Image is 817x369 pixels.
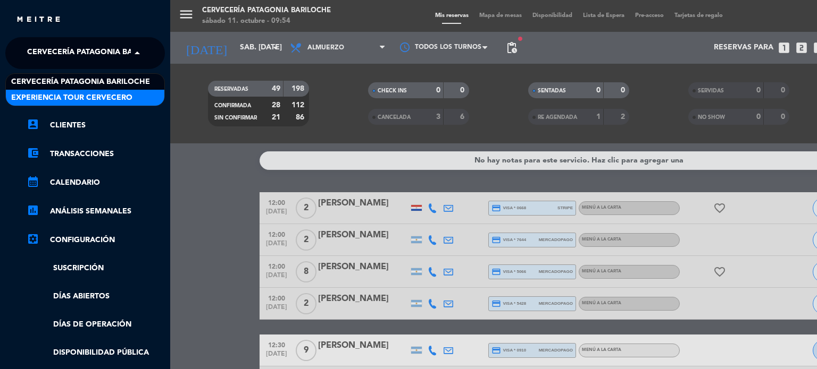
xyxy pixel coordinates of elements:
i: settings_applications [27,233,39,245]
a: assessmentANÁLISIS SEMANALES [27,205,165,218]
i: calendar_month [27,175,39,188]
span: Cervecería Patagonia Bariloche [27,42,166,64]
a: Configuración [27,234,165,246]
a: Suscripción [27,262,165,274]
a: Disponibilidad pública [27,347,165,359]
i: account_box [27,118,39,131]
a: calendar_monthCalendario [27,176,165,189]
a: account_balance_walletTransacciones [27,148,165,160]
img: MEITRE [16,16,61,24]
i: assessment [27,204,39,217]
i: account_balance_wallet [27,147,39,159]
a: Días de Operación [27,319,165,331]
span: Cervecería Patagonia Bariloche [11,76,150,88]
a: Días abiertos [27,290,165,303]
span: Experiencia Tour Cervecero [11,92,132,104]
a: account_boxClientes [27,119,165,132]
